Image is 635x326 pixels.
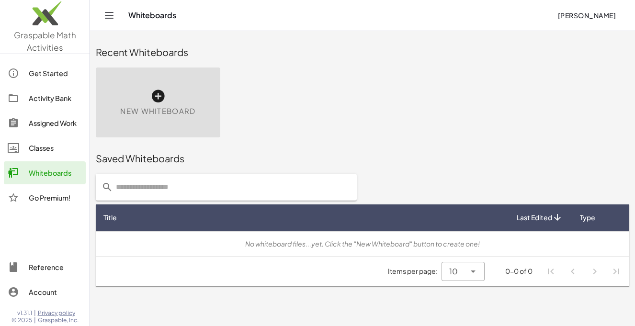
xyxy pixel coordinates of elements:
a: Account [4,281,86,304]
span: New Whiteboard [120,106,195,117]
div: Assigned Work [29,117,82,129]
span: © 2025 [11,316,32,324]
div: Get Started [29,67,82,79]
button: Toggle navigation [102,8,117,23]
div: 0-0 of 0 [505,266,533,276]
span: Graspable, Inc. [38,316,79,324]
div: Whiteboards [29,167,82,179]
a: Assigned Work [4,112,86,135]
nav: Pagination Navigation [540,260,627,282]
span: [PERSON_NAME] [557,11,616,20]
div: Classes [29,142,82,154]
button: [PERSON_NAME] [550,7,624,24]
a: Activity Bank [4,87,86,110]
div: Saved Whiteboards [96,152,629,165]
span: 10 [449,266,458,277]
div: Reference [29,261,82,273]
div: No whiteboard files...yet. Click the "New Whiteboard" button to create one! [103,239,622,249]
a: Classes [4,136,86,159]
span: | [34,316,36,324]
a: Privacy policy [38,309,79,317]
div: Activity Bank [29,92,82,104]
span: Items per page: [388,266,442,276]
a: Get Started [4,62,86,85]
a: Reference [4,256,86,279]
i: prepended action [102,181,113,193]
span: v1.31.1 [17,309,32,317]
div: Account [29,286,82,298]
div: Recent Whiteboards [96,45,629,59]
span: Last Edited [517,213,552,223]
a: Whiteboards [4,161,86,184]
span: Title [103,213,117,223]
span: Graspable Math Activities [14,30,76,53]
span: Type [580,213,595,223]
div: Go Premium! [29,192,82,203]
span: | [34,309,36,317]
